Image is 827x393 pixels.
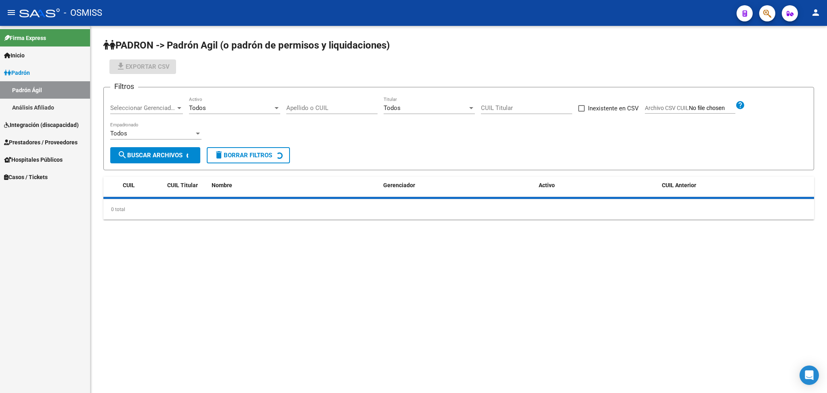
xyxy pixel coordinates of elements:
[662,182,696,188] span: CUIL Anterior
[214,150,224,160] mat-icon: delete
[110,81,138,92] h3: Filtros
[207,147,290,163] button: Borrar Filtros
[116,61,126,71] mat-icon: file_download
[189,104,206,112] span: Todos
[208,177,380,194] datatable-header-cell: Nombre
[689,105,735,112] input: Archivo CSV CUIL
[4,173,48,182] span: Casos / Tickets
[4,34,46,42] span: Firma Express
[380,177,535,194] datatable-header-cell: Gerenciador
[116,63,170,70] span: Exportar CSV
[214,152,272,159] span: Borrar Filtros
[811,8,821,17] mat-icon: person
[212,182,232,188] span: Nombre
[64,4,102,22] span: - OSMISS
[123,182,135,188] span: CUIL
[118,150,127,160] mat-icon: search
[167,182,198,188] span: CUIL Titular
[118,152,183,159] span: Buscar Archivos
[588,104,639,113] span: Inexistente en CSV
[4,155,63,164] span: Hospitales Públicos
[535,177,659,194] datatable-header-cell: Activo
[384,104,401,112] span: Todos
[383,182,415,188] span: Gerenciador
[109,59,176,74] button: Exportar CSV
[110,130,127,137] span: Todos
[110,147,200,163] button: Buscar Archivos
[4,120,79,129] span: Integración (discapacidad)
[103,40,390,51] span: PADRON -> Padrón Agil (o padrón de permisos y liquidaciones)
[800,366,819,385] div: Open Intercom Messenger
[4,51,25,60] span: Inicio
[110,104,176,112] span: Seleccionar Gerenciador
[645,105,689,111] span: Archivo CSV CUIL
[103,199,814,220] div: 0 total
[4,68,30,77] span: Padrón
[6,8,16,17] mat-icon: menu
[539,182,555,188] span: Activo
[4,138,78,147] span: Prestadores / Proveedores
[735,100,745,110] mat-icon: help
[164,177,208,194] datatable-header-cell: CUIL Titular
[120,177,164,194] datatable-header-cell: CUIL
[659,177,814,194] datatable-header-cell: CUIL Anterior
